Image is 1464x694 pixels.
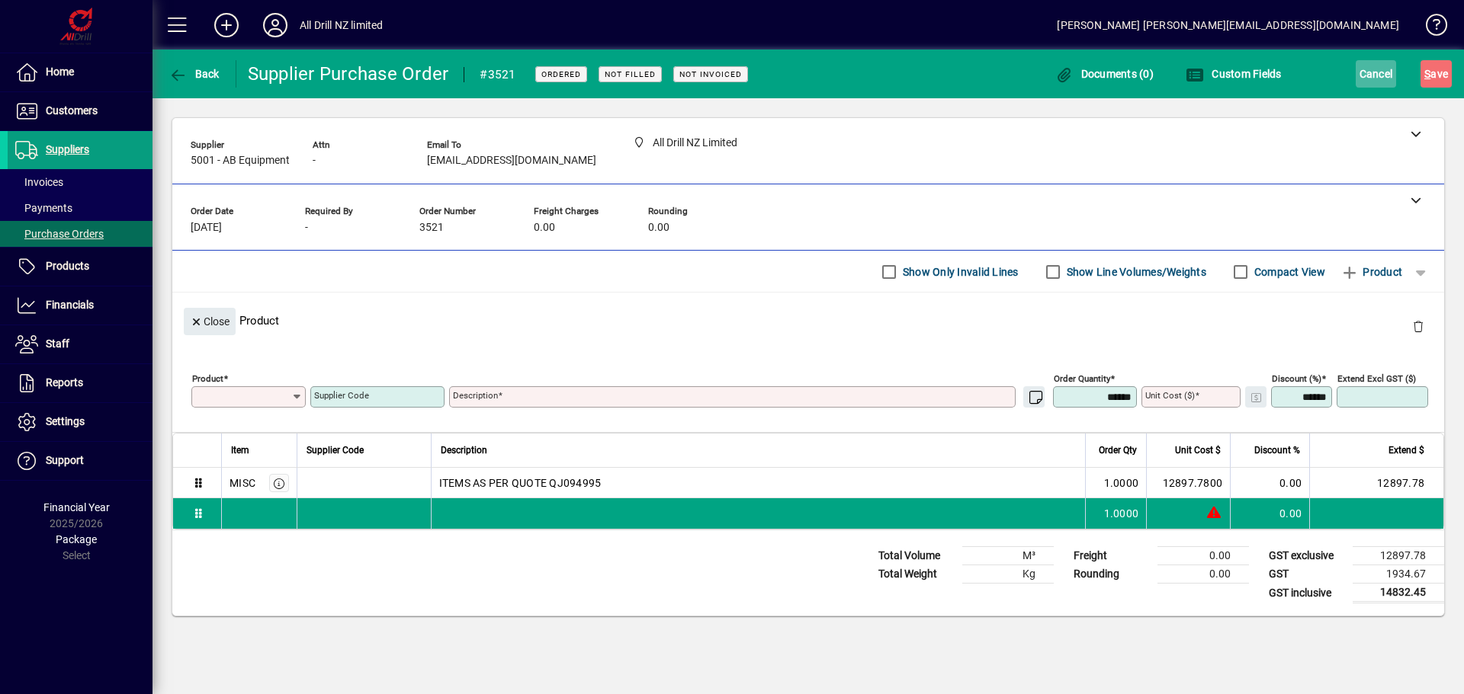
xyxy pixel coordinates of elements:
span: Settings [46,415,85,427]
app-page-header-button: Delete [1400,319,1437,333]
td: Total Volume [871,547,962,565]
a: Staff [8,325,152,363]
span: [EMAIL_ADDRESS][DOMAIN_NAME] [427,155,596,167]
span: Item [231,442,249,459]
span: Ordered [541,69,581,79]
td: M³ [962,547,1054,565]
a: Payments [8,195,152,221]
span: Description [441,442,487,459]
td: 0.00 [1157,565,1249,584]
span: Customers [46,104,98,117]
a: Customers [8,92,152,130]
div: [PERSON_NAME] [PERSON_NAME][EMAIL_ADDRESS][DOMAIN_NAME] [1057,13,1399,37]
div: Product [172,293,1444,348]
span: 0.00 [534,222,555,234]
span: Supplier Code [307,442,364,459]
span: 0.00 [648,222,669,234]
button: Add [202,11,251,39]
td: Total Weight [871,565,962,584]
div: MISC [230,475,255,491]
td: GST inclusive [1261,584,1353,603]
td: 0.00 [1157,547,1249,565]
span: Close [190,309,230,334]
span: - [305,222,308,234]
span: Products [46,260,89,272]
td: GST [1261,565,1353,584]
mat-label: Description [453,390,498,401]
span: ave [1424,62,1448,86]
td: 14832.45 [1353,584,1444,603]
span: 5001 - AB Equipment [191,155,290,167]
td: Freight [1066,547,1157,565]
td: GST exclusive [1261,547,1353,565]
span: Custom Fields [1186,68,1282,80]
span: ITEMS AS PER QUOTE QJ094995 [439,475,602,491]
app-page-header-button: Back [152,60,236,88]
button: Documents (0) [1051,60,1157,88]
span: Unit Cost $ [1175,442,1221,459]
span: Package [56,533,97,545]
td: 0.00 [1230,498,1309,529]
span: Financials [46,299,94,311]
button: Close [184,308,236,335]
span: 3521 [419,222,444,234]
td: 0.00 [1230,468,1309,498]
span: Back [169,68,220,80]
button: Save [1421,60,1452,88]
td: Kg [962,565,1054,584]
span: [DATE] [191,222,222,234]
span: Staff [46,337,69,350]
span: Purchase Orders [15,228,104,240]
td: 12897.78 [1353,547,1444,565]
label: Show Line Volumes/Weights [1064,264,1206,280]
a: Products [8,248,152,286]
span: Discount % [1254,442,1300,459]
button: Delete [1400,308,1437,344]
td: 12897.78 [1309,468,1443,498]
div: Supplier Purchase Order [248,62,449,86]
a: Settings [8,403,152,441]
span: Order Qty [1099,442,1137,459]
div: All Drill NZ limited [300,13,384,37]
td: Rounding [1066,565,1157,584]
span: S [1424,68,1430,80]
span: Documents (0) [1055,68,1154,80]
span: Suppliers [46,143,89,155]
span: Invoices [15,176,63,188]
span: Extend $ [1389,442,1424,459]
a: Support [8,442,152,480]
a: Reports [8,364,152,402]
span: Reports [46,376,83,389]
button: Custom Fields [1182,60,1286,88]
label: Show Only Invalid Lines [900,264,1019,280]
label: Compact View [1251,264,1325,280]
td: 1.0000 [1085,498,1146,529]
button: Back [165,60,223,88]
span: Support [46,454,84,466]
mat-label: Product [192,373,223,384]
mat-label: Unit Cost ($) [1145,390,1195,401]
span: Home [46,66,74,78]
a: Home [8,53,152,91]
button: Profile [251,11,300,39]
span: Financial Year [43,501,110,513]
span: - [313,155,316,167]
a: Purchase Orders [8,221,152,247]
td: 12897.7800 [1146,468,1230,498]
span: Not Filled [605,69,656,79]
a: Financials [8,286,152,325]
td: 1.0000 [1085,468,1146,498]
mat-label: Supplier Code [314,390,369,401]
td: 1934.67 [1353,565,1444,584]
div: #3521 [480,62,515,87]
mat-label: Order Quantity [1054,373,1110,384]
mat-label: Discount (%) [1272,373,1321,384]
span: Cancel [1360,62,1393,86]
a: Knowledge Base [1414,3,1445,53]
mat-label: Extend excl GST ($) [1337,373,1416,384]
span: Not Invoiced [679,69,742,79]
app-page-header-button: Close [180,314,239,328]
span: Payments [15,202,72,214]
a: Invoices [8,169,152,195]
button: Cancel [1356,60,1397,88]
